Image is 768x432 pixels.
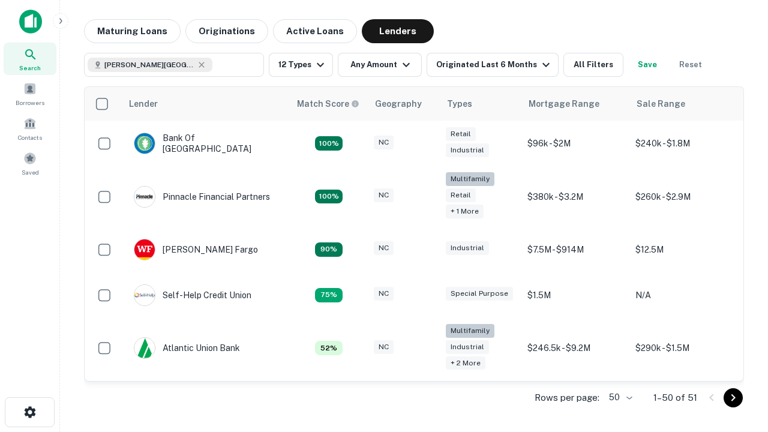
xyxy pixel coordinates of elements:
[269,53,333,77] button: 12 Types
[134,187,155,207] img: picture
[134,133,155,154] img: picture
[315,288,343,302] div: Matching Properties: 10, hasApolloMatch: undefined
[315,190,343,204] div: Matching Properties: 24, hasApolloMatch: undefined
[315,341,343,355] div: Matching Properties: 7, hasApolloMatch: undefined
[529,97,599,111] div: Mortgage Range
[446,127,476,141] div: Retail
[4,147,56,179] a: Saved
[447,97,472,111] div: Types
[134,239,258,260] div: [PERSON_NAME] Fargo
[297,97,359,110] div: Capitalize uses an advanced AI algorithm to match your search with the best lender. The match sco...
[134,337,240,359] div: Atlantic Union Bank
[4,77,56,110] a: Borrowers
[129,97,158,111] div: Lender
[563,53,623,77] button: All Filters
[629,272,737,318] td: N/A
[446,172,494,186] div: Multifamily
[535,391,599,405] p: Rows per page:
[368,87,440,121] th: Geography
[629,166,737,227] td: $260k - $2.9M
[446,324,494,338] div: Multifamily
[427,53,559,77] button: Originated Last 6 Months
[22,167,39,177] span: Saved
[19,10,42,34] img: capitalize-icon.png
[4,112,56,145] a: Contacts
[446,340,489,354] div: Industrial
[446,188,476,202] div: Retail
[374,340,394,354] div: NC
[521,87,629,121] th: Mortgage Range
[521,166,629,227] td: $380k - $3.2M
[290,87,368,121] th: Capitalize uses an advanced AI algorithm to match your search with the best lender. The match sco...
[19,63,41,73] span: Search
[521,272,629,318] td: $1.5M
[134,285,155,305] img: picture
[122,87,290,121] th: Lender
[446,356,485,370] div: + 2 more
[134,239,155,260] img: picture
[374,136,394,149] div: NC
[374,241,394,255] div: NC
[446,241,489,255] div: Industrial
[4,43,56,75] a: Search
[440,87,521,121] th: Types
[297,97,357,110] h6: Match Score
[671,53,710,77] button: Reset
[629,227,737,272] td: $12.5M
[134,186,270,208] div: Pinnacle Financial Partners
[629,121,737,166] td: $240k - $1.8M
[315,242,343,257] div: Matching Properties: 12, hasApolloMatch: undefined
[708,298,768,355] iframe: Chat Widget
[436,58,553,72] div: Originated Last 6 Months
[446,287,513,301] div: Special Purpose
[362,19,434,43] button: Lenders
[521,121,629,166] td: $96k - $2M
[446,205,484,218] div: + 1 more
[338,53,422,77] button: Any Amount
[18,133,42,142] span: Contacts
[629,318,737,379] td: $290k - $1.5M
[628,53,667,77] button: Save your search to get updates of matches that match your search criteria.
[637,97,685,111] div: Sale Range
[446,143,489,157] div: Industrial
[16,98,44,107] span: Borrowers
[134,338,155,358] img: picture
[134,284,251,306] div: Self-help Credit Union
[653,391,697,405] p: 1–50 of 51
[521,227,629,272] td: $7.5M - $914M
[374,188,394,202] div: NC
[134,133,278,154] div: Bank Of [GEOGRAPHIC_DATA]
[315,136,343,151] div: Matching Properties: 14, hasApolloMatch: undefined
[104,59,194,70] span: [PERSON_NAME][GEOGRAPHIC_DATA], [GEOGRAPHIC_DATA]
[629,87,737,121] th: Sale Range
[604,389,634,406] div: 50
[374,287,394,301] div: NC
[521,318,629,379] td: $246.5k - $9.2M
[84,19,181,43] button: Maturing Loans
[724,388,743,407] button: Go to next page
[273,19,357,43] button: Active Loans
[185,19,268,43] button: Originations
[375,97,422,111] div: Geography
